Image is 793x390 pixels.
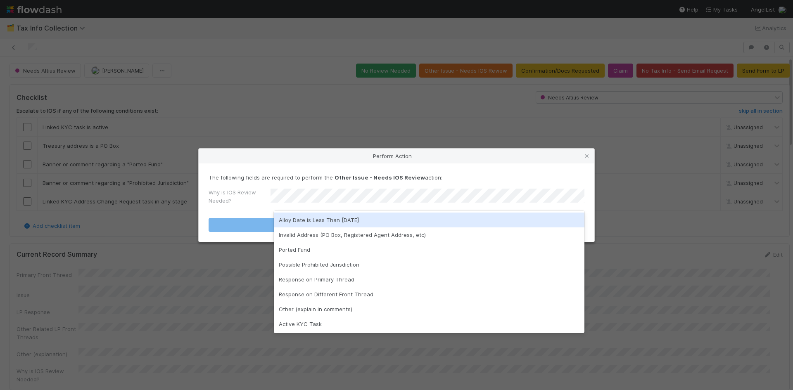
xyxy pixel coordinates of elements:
div: Ported Fund [274,242,584,257]
strong: Other Issue - Needs IOS Review [335,174,425,181]
div: Invalid Address (PO Box, Registered Agent Address, etc) [274,227,584,242]
div: Perform Action [199,149,594,163]
p: The following fields are required to perform the action: [209,173,584,182]
div: Other (explain in comments) [274,302,584,317]
div: Response on Primary Thread [274,272,584,287]
label: Why is IOS Review Needed? [209,188,271,205]
div: Response on Different Front Thread [274,287,584,302]
div: Alloy Date is Less Than [DATE] [274,213,584,227]
div: Active KYC Task [274,317,584,331]
button: Other Issue - Needs IOS Review [209,218,584,232]
div: Possible Prohibited Jurisdiction [274,257,584,272]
